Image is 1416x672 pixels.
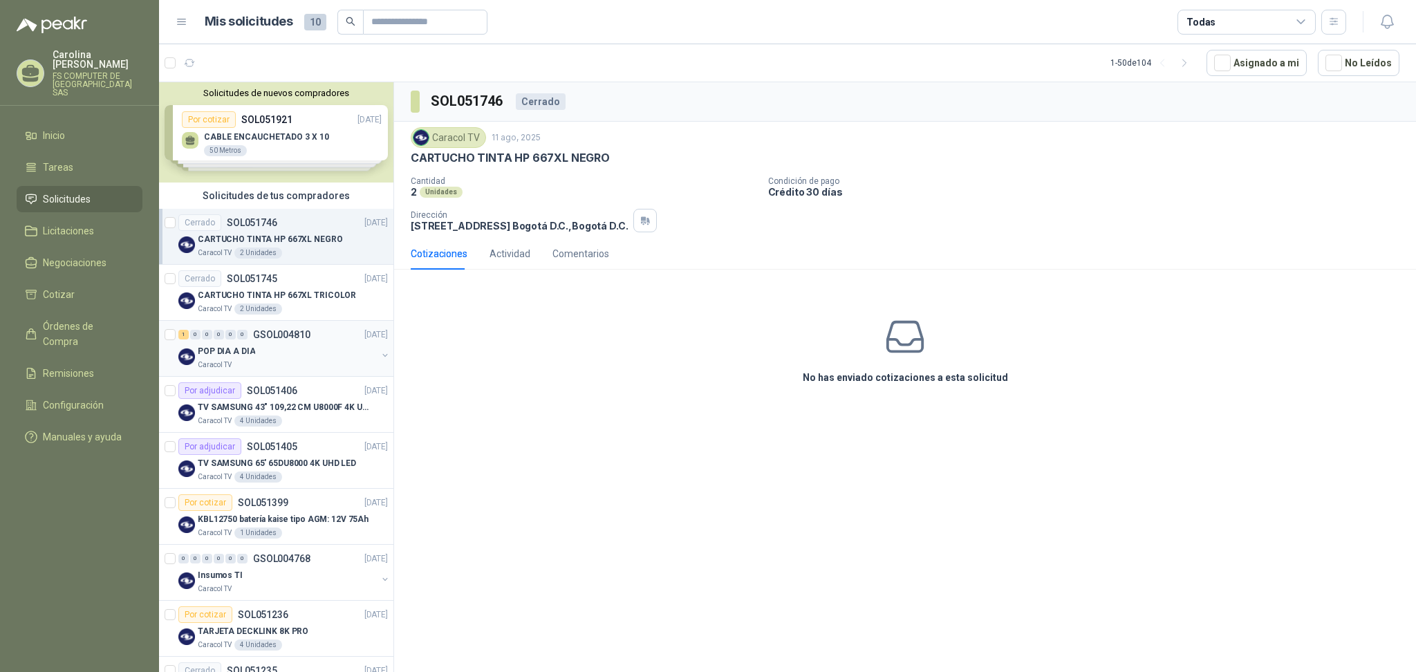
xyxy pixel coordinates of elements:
[237,330,248,339] div: 0
[43,192,91,207] span: Solicitudes
[43,255,106,270] span: Negociaciones
[247,442,297,451] p: SOL051405
[159,601,393,657] a: Por cotizarSOL051236[DATE] Company LogoTARJETA DECKLINK 8K PROCaracol TV4 Unidades
[202,330,212,339] div: 0
[225,330,236,339] div: 0
[43,398,104,413] span: Configuración
[198,472,232,483] p: Caracol TV
[53,50,142,69] p: Carolina [PERSON_NAME]
[198,248,232,259] p: Caracol TV
[1186,15,1215,30] div: Todas
[234,640,282,651] div: 4 Unidades
[198,401,370,414] p: TV SAMSUNG 43" 109,22 CM U8000F 4K UHD
[43,366,94,381] span: Remisiones
[364,496,388,510] p: [DATE]
[178,382,241,399] div: Por adjudicar
[198,289,356,302] p: CARTUCHO TINTA HP 667XL TRICOLOR
[198,625,308,638] p: TARJETA DECKLINK 8K PRO
[159,82,393,183] div: Solicitudes de nuevos compradoresPor cotizarSOL051921[DATE] CABLE ENCAUCHETADO 3 X 1050 MetrosPor...
[234,304,282,315] div: 2 Unidades
[190,330,201,339] div: 0
[17,313,142,355] a: Órdenes de Compra
[178,292,195,309] img: Company Logo
[17,424,142,450] a: Manuales y ayuda
[178,330,189,339] div: 1
[43,160,73,175] span: Tareas
[178,494,232,511] div: Por cotizar
[190,554,201,563] div: 0
[238,498,288,507] p: SOL051399
[198,569,243,582] p: Insumos TI
[431,91,505,112] h3: SOL051746
[178,438,241,455] div: Por adjudicar
[234,472,282,483] div: 4 Unidades
[198,304,232,315] p: Caracol TV
[159,183,393,209] div: Solicitudes de tus compradores
[178,606,232,623] div: Por cotizar
[17,360,142,386] a: Remisiones
[411,151,610,165] p: CARTUCHO TINTA HP 667XL NEGRO
[490,246,530,261] div: Actividad
[768,176,1411,186] p: Condición de pago
[17,250,142,276] a: Negociaciones
[364,440,388,454] p: [DATE]
[1110,52,1195,74] div: 1 - 50 de 104
[178,628,195,645] img: Company Logo
[159,209,393,265] a: CerradoSOL051746[DATE] Company LogoCARTUCHO TINTA HP 667XL NEGROCaracol TV2 Unidades
[411,210,628,220] p: Dirección
[413,130,429,145] img: Company Logo
[17,186,142,212] a: Solicitudes
[17,218,142,244] a: Licitaciones
[178,326,391,371] a: 1 0 0 0 0 0 GSOL004810[DATE] Company LogoPOP DIA A DIACaracol TV
[364,608,388,622] p: [DATE]
[225,554,236,563] div: 0
[364,216,388,230] p: [DATE]
[768,186,1411,198] p: Crédito 30 días
[205,12,293,32] h1: Mis solicitudes
[346,17,355,26] span: search
[198,584,232,595] p: Caracol TV
[43,128,65,143] span: Inicio
[253,554,310,563] p: GSOL004768
[364,328,388,342] p: [DATE]
[17,17,87,33] img: Logo peakr
[238,610,288,619] p: SOL051236
[43,223,94,239] span: Licitaciones
[214,330,224,339] div: 0
[178,460,195,477] img: Company Logo
[198,360,232,371] p: Caracol TV
[247,386,297,395] p: SOL051406
[17,281,142,308] a: Cotizar
[178,554,189,563] div: 0
[17,392,142,418] a: Configuración
[198,640,232,651] p: Caracol TV
[159,489,393,545] a: Por cotizarSOL051399[DATE] Company LogoKBL12750 batería kaise tipo AGM: 12V 75AhCaracol TV1 Unidades
[43,287,75,302] span: Cotizar
[411,127,486,148] div: Caracol TV
[178,404,195,421] img: Company Logo
[178,270,221,287] div: Cerrado
[53,72,142,97] p: FS COMPUTER DE [GEOGRAPHIC_DATA] SAS
[411,186,417,198] p: 2
[178,516,195,533] img: Company Logo
[178,550,391,595] a: 0 0 0 0 0 0 GSOL004768[DATE] Company LogoInsumos TICaracol TV
[198,513,369,526] p: KBL12750 batería kaise tipo AGM: 12V 75Ah
[159,433,393,489] a: Por adjudicarSOL051405[DATE] Company LogoTV SAMSUNG 65' 65DU8000 4K UHD LEDCaracol TV4 Unidades
[1318,50,1399,76] button: No Leídos
[253,330,310,339] p: GSOL004810
[420,187,463,198] div: Unidades
[411,220,628,232] p: [STREET_ADDRESS] Bogotá D.C. , Bogotá D.C.
[198,416,232,427] p: Caracol TV
[178,572,195,589] img: Company Logo
[178,236,195,253] img: Company Logo
[234,248,282,259] div: 2 Unidades
[492,131,541,144] p: 11 ago, 2025
[364,272,388,286] p: [DATE]
[198,457,356,470] p: TV SAMSUNG 65' 65DU8000 4K UHD LED
[214,554,224,563] div: 0
[198,345,255,358] p: POP DIA A DIA
[17,154,142,180] a: Tareas
[198,233,343,246] p: CARTUCHO TINTA HP 667XL NEGRO
[43,429,122,445] span: Manuales y ayuda
[178,214,221,231] div: Cerrado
